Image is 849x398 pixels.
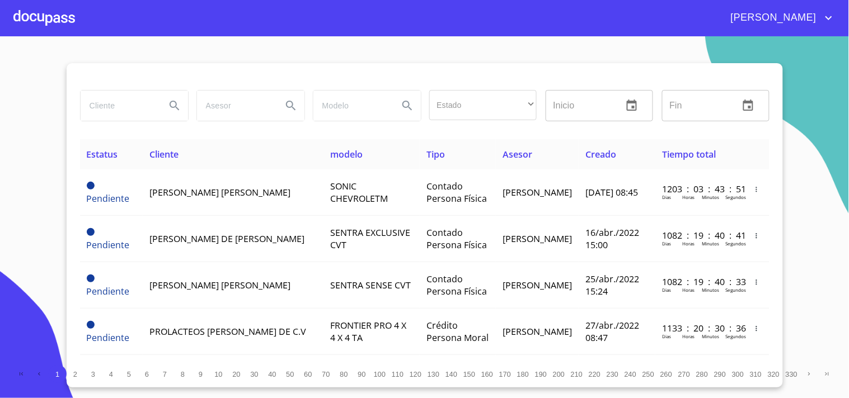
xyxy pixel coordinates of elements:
span: 27/abr./2022 08:47 [585,319,639,344]
p: Segundos [725,240,746,247]
p: Horas [682,240,695,247]
span: 4 [109,370,113,378]
input: search [81,91,157,121]
button: 290 [711,365,729,383]
button: 260 [658,365,676,383]
span: 5 [127,370,131,378]
span: Cliente [149,148,179,160]
span: modelo [330,148,363,160]
span: [PERSON_NAME] [503,279,572,291]
span: 140 [445,370,457,378]
button: 270 [676,365,693,383]
button: 240 [622,365,640,383]
span: 230 [607,370,618,378]
button: Search [394,92,421,119]
span: 25/abr./2022 15:24 [585,273,639,297]
span: SENTRA SENSE CVT [330,279,411,291]
span: [PERSON_NAME] [PERSON_NAME] [149,279,290,291]
span: [PERSON_NAME] [723,9,822,27]
button: 10 [210,365,228,383]
span: [PERSON_NAME] [503,233,572,245]
button: account of current user [723,9,836,27]
span: 150 [463,370,475,378]
button: 310 [747,365,765,383]
span: 190 [535,370,547,378]
span: 180 [517,370,529,378]
span: 270 [678,370,690,378]
span: Estatus [87,148,118,160]
span: 320 [768,370,780,378]
span: SONIC CHEVROLETM [330,180,388,205]
button: 4 [102,365,120,383]
span: Pendiente [87,331,130,344]
span: 8 [181,370,185,378]
p: Dias [662,287,671,293]
p: Horas [682,287,695,293]
p: Minutos [702,333,719,339]
button: 8 [174,365,192,383]
span: Crédito Persona Moral [426,319,489,344]
button: 250 [640,365,658,383]
span: Pendiente [87,285,130,297]
p: Dias [662,333,671,339]
button: 1 [49,365,67,383]
button: 90 [353,365,371,383]
button: 6 [138,365,156,383]
button: 50 [282,365,299,383]
span: 330 [786,370,798,378]
button: 40 [264,365,282,383]
span: 110 [392,370,404,378]
span: SENTRA EXCLUSIVE CVT [330,226,410,251]
span: Pendiente [87,192,130,205]
span: 70 [322,370,330,378]
button: 5 [120,365,138,383]
span: PROLACTEOS [PERSON_NAME] DE C.V [149,325,306,338]
button: Search [278,92,304,119]
span: 260 [660,370,672,378]
span: Tiempo total [662,148,716,160]
button: 110 [389,365,407,383]
span: 9 [199,370,203,378]
button: 300 [729,365,747,383]
button: 20 [228,365,246,383]
p: Minutos [702,240,719,247]
button: 190 [532,365,550,383]
button: 9 [192,365,210,383]
span: 40 [268,370,276,378]
span: [DATE] 08:45 [585,186,638,198]
span: Pendiente [87,321,95,329]
p: Dias [662,194,671,200]
button: 2 [67,365,85,383]
button: 120 [407,365,425,383]
button: Search [161,92,188,119]
span: Pendiente [87,182,95,189]
button: 7 [156,365,174,383]
p: 1133 : 20 : 30 : 36 [662,322,738,334]
button: 200 [550,365,568,383]
span: 60 [304,370,312,378]
span: 200 [553,370,565,378]
button: 230 [604,365,622,383]
span: 220 [589,370,601,378]
p: 1082 : 19 : 40 : 41 [662,229,738,241]
span: 240 [625,370,636,378]
button: 100 [371,365,389,383]
span: 250 [642,370,654,378]
span: Pendiente [87,274,95,282]
button: 70 [317,365,335,383]
button: 220 [586,365,604,383]
span: 30 [250,370,258,378]
input: search [313,91,390,121]
span: 160 [481,370,493,378]
button: 140 [443,365,461,383]
p: Minutos [702,287,719,293]
p: Minutos [702,194,719,200]
button: 150 [461,365,479,383]
span: 170 [499,370,511,378]
button: 80 [335,365,353,383]
span: [PERSON_NAME] [503,325,572,338]
p: Dias [662,240,671,247]
input: search [197,91,273,121]
button: 210 [568,365,586,383]
div: ​ [429,90,537,120]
